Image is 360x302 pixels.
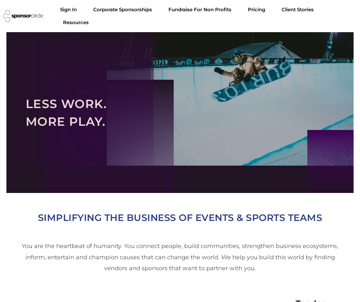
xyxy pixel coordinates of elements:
a: Sign In [55,3,82,16]
img: Sponsor Circle logo [3,10,43,23]
a: Corporate SponsorshipsMenu Toggle [88,3,157,16]
h2: LESS WORK. MORE PLAY. [26,95,334,131]
nav: Menu [55,3,360,29]
a: Client Stories [276,3,319,16]
h2: SIMPLIFYING THE BUSINESS OF EVENTS & SPORTS TEAMS [10,210,350,225]
a: Pricing [243,3,270,16]
a: Fundraise For Non ProfitsMenu Toggle [163,3,237,16]
a: Resources [58,16,94,29]
h2: You are the heartbeat of humanity. You connect people, build communities, strengthen business eco... [18,241,342,274]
